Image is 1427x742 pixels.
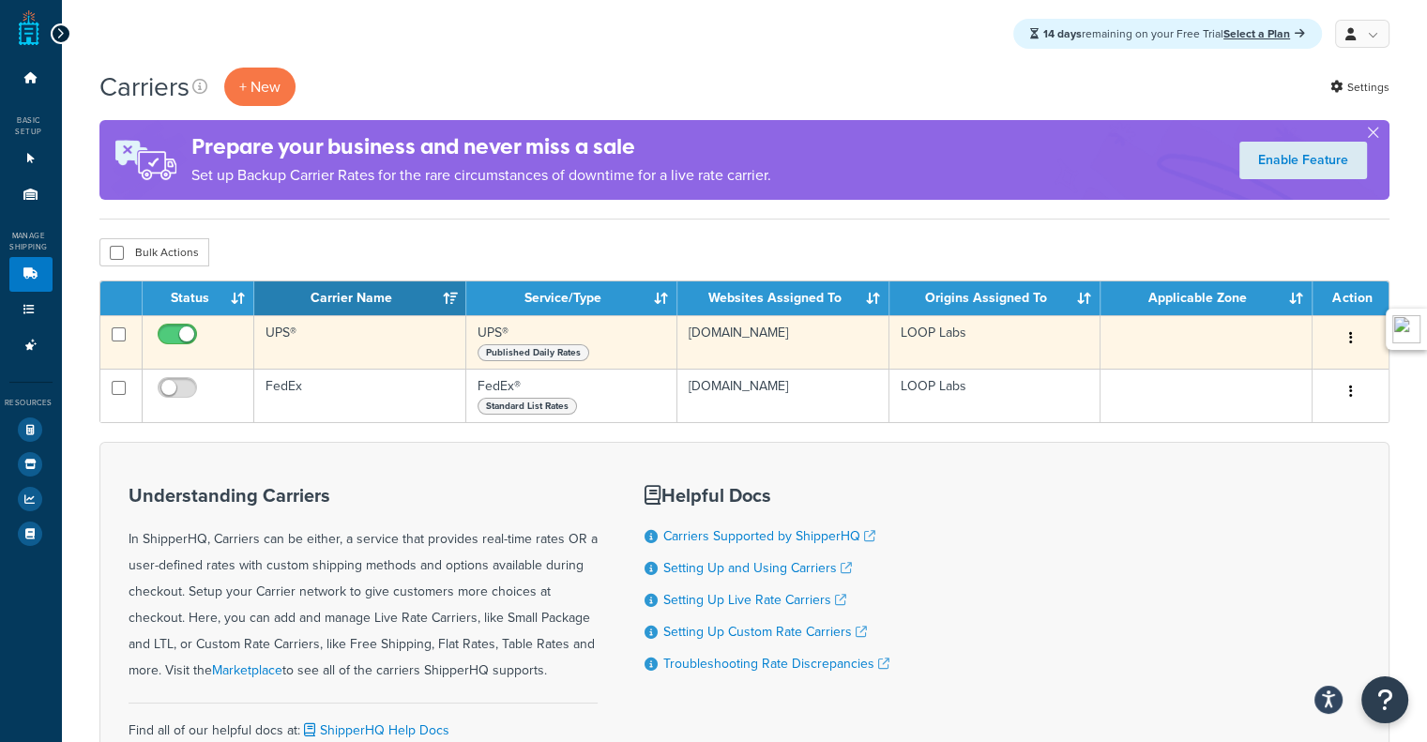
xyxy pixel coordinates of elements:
[677,315,888,369] td: [DOMAIN_NAME]
[254,369,465,422] td: FedEx
[254,315,465,369] td: UPS®
[224,68,296,106] button: + New
[677,369,888,422] td: [DOMAIN_NAME]
[9,517,53,551] li: Help Docs
[99,120,191,200] img: ad-rules-rateshop-fe6ec290ccb7230408bd80ed9643f0289d75e0ffd9eb532fc0e269fcd187b520.png
[1239,142,1367,179] a: Enable Feature
[466,281,677,315] th: Service/Type: activate to sort column ascending
[889,281,1101,315] th: Origins Assigned To: activate to sort column ascending
[9,413,53,447] li: Test Your Rates
[663,654,889,674] a: Troubleshooting Rate Discrepancies
[143,281,255,315] th: Status: activate to sort column ascending
[19,9,39,47] a: ShipperHQ Home
[1361,676,1408,723] button: Open Resource Center
[1313,281,1389,315] th: Action
[191,162,771,189] p: Set up Backup Carrier Rates for the rare circumstances of downtime for a live rate carrier.
[645,485,889,506] h3: Helpful Docs
[677,281,888,315] th: Websites Assigned To: activate to sort column ascending
[1043,25,1082,42] strong: 14 days
[478,398,577,415] span: Standard List Rates
[1101,281,1312,315] th: Applicable Zone: activate to sort column ascending
[663,622,867,642] a: Setting Up Custom Rate Carriers
[9,447,53,481] li: Marketplace
[466,315,677,369] td: UPS®
[889,369,1101,422] td: LOOP Labs
[478,344,589,361] span: Published Daily Rates
[9,177,53,212] li: Origins
[663,526,875,546] a: Carriers Supported by ShipperHQ
[889,315,1101,369] td: LOOP Labs
[9,482,53,516] li: Analytics
[1223,25,1305,42] a: Select a Plan
[9,257,53,292] li: Carriers
[300,720,449,740] a: ShipperHQ Help Docs
[99,238,209,266] button: Bulk Actions
[663,558,852,578] a: Setting Up and Using Carriers
[1013,19,1322,49] div: remaining on your Free Trial
[466,369,677,422] td: FedEx®
[129,485,598,506] h3: Understanding Carriers
[99,68,190,105] h1: Carriers
[191,131,771,162] h4: Prepare your business and never miss a sale
[1330,74,1389,100] a: Settings
[9,61,53,96] li: Dashboard
[663,590,846,610] a: Setting Up Live Rate Carriers
[9,328,53,363] li: Advanced Features
[9,142,53,176] li: Websites
[212,660,282,680] a: Marketplace
[254,281,465,315] th: Carrier Name: activate to sort column ascending
[129,485,598,684] div: In ShipperHQ, Carriers can be either, a service that provides real-time rates OR a user-defined r...
[9,293,53,327] li: Shipping Rules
